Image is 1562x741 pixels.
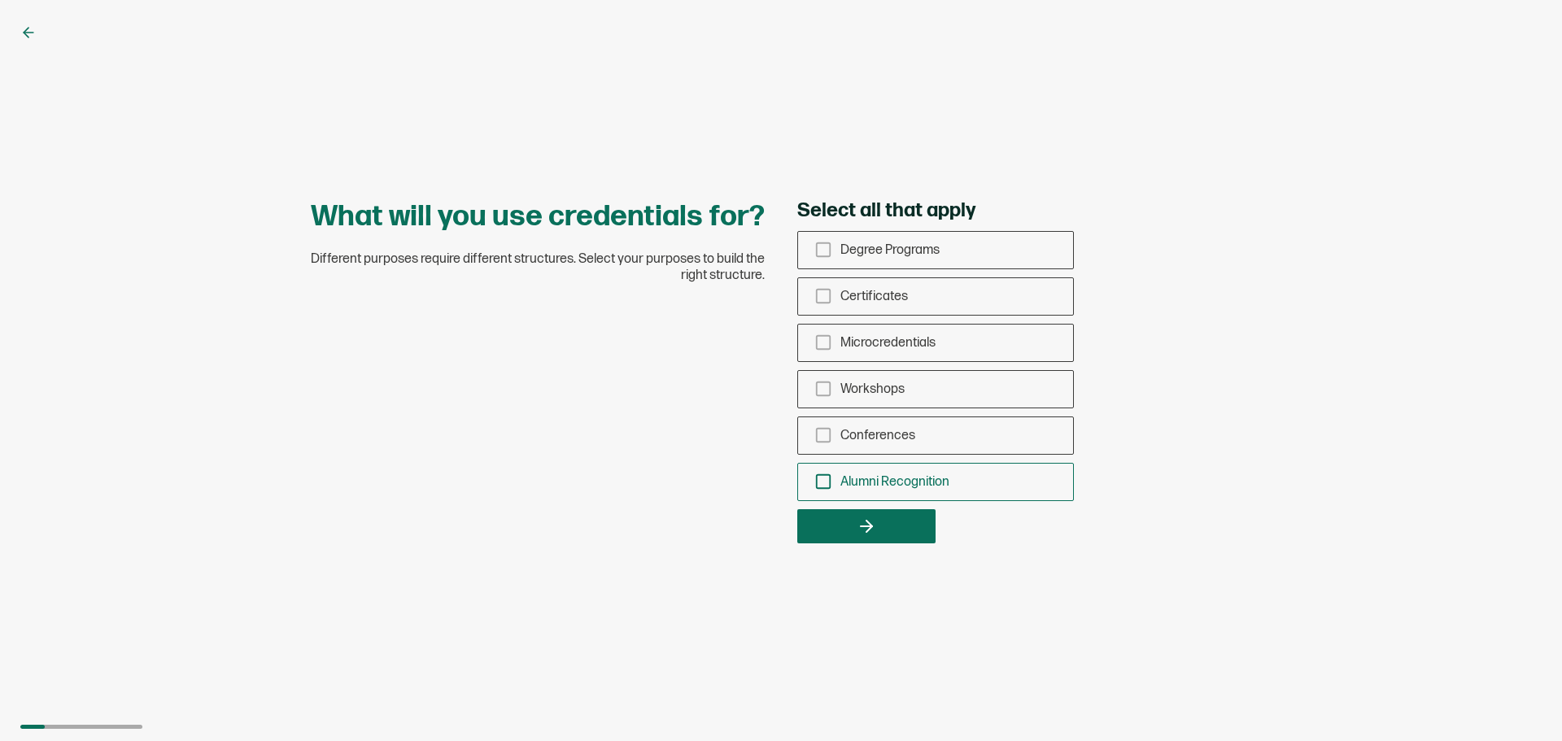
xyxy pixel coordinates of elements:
[797,231,1074,501] div: checkbox-group
[840,474,949,490] span: Alumni Recognition
[840,428,915,443] span: Conferences
[840,242,940,258] span: Degree Programs
[840,335,936,351] span: Microcredentials
[1481,663,1562,741] iframe: Chat Widget
[797,198,975,223] span: Select all that apply
[311,198,765,235] h1: What will you use credentials for?
[309,251,765,284] span: Different purposes require different structures. Select your purposes to build the right structure.
[840,289,908,304] span: Certificates
[840,381,905,397] span: Workshops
